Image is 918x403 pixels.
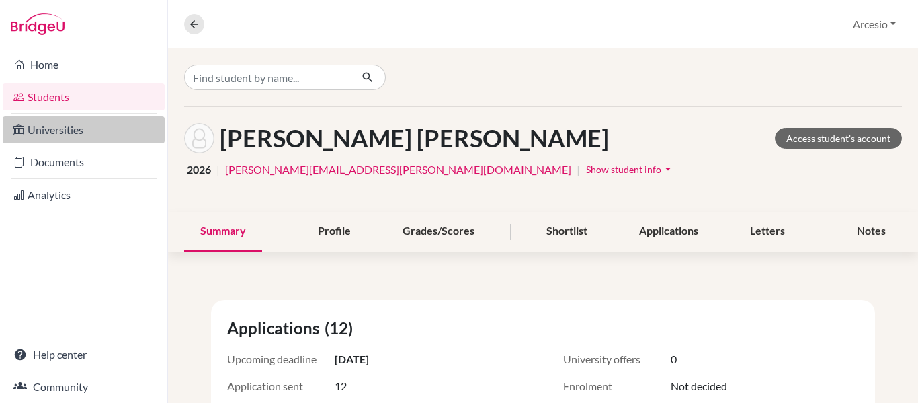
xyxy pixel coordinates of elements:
[661,162,675,176] i: arrow_drop_down
[3,341,165,368] a: Help center
[3,51,165,78] a: Home
[227,378,335,394] span: Application sent
[3,83,165,110] a: Students
[3,182,165,209] a: Analytics
[335,378,347,394] span: 12
[184,123,214,153] img: Martin Botero Estrada's avatar
[302,212,367,252] div: Profile
[577,161,580,178] span: |
[227,316,325,340] span: Applications
[671,378,727,394] span: Not decided
[325,316,358,340] span: (12)
[184,65,351,90] input: Find student by name...
[847,11,902,37] button: Arcesio
[227,351,335,367] span: Upcoming deadline
[841,212,902,252] div: Notes
[3,116,165,143] a: Universities
[586,163,661,175] span: Show student info
[216,161,220,178] span: |
[11,13,65,35] img: Bridge-U
[225,161,571,178] a: [PERSON_NAME][EMAIL_ADDRESS][PERSON_NAME][DOMAIN_NAME]
[563,351,671,367] span: University offers
[386,212,491,252] div: Grades/Scores
[775,128,902,149] a: Access student's account
[3,149,165,176] a: Documents
[734,212,801,252] div: Letters
[623,212,714,252] div: Applications
[3,373,165,400] a: Community
[220,124,609,153] h1: [PERSON_NAME] [PERSON_NAME]
[187,161,211,178] span: 2026
[335,351,369,367] span: [DATE]
[530,212,603,252] div: Shortlist
[563,378,671,394] span: Enrolment
[184,212,262,252] div: Summary
[585,159,675,180] button: Show student infoarrow_drop_down
[671,351,677,367] span: 0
